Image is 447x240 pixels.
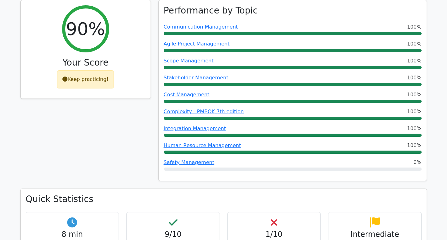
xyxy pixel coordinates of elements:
h4: Intermediate [333,230,416,239]
span: 100% [407,91,422,99]
a: Integration Management [164,125,226,131]
h4: 8 min [31,230,114,239]
a: Complexity - PMBOK 7th edition [164,109,244,115]
a: Safety Management [164,159,215,165]
span: 100% [407,125,422,132]
h3: Quick Statistics [26,194,422,205]
h4: 1/10 [233,230,316,239]
a: Communication Management [164,24,238,30]
span: 100% [407,74,422,82]
a: Agile Project Management [164,41,230,47]
span: 100% [407,40,422,48]
a: Human Resource Management [164,142,241,148]
h4: 9/10 [132,230,215,239]
a: Stakeholder Management [164,75,228,81]
span: 0% [413,159,421,166]
a: Cost Management [164,92,210,98]
span: 100% [407,57,422,65]
span: 100% [407,108,422,115]
h3: Your Score [26,57,146,68]
div: Keep practicing! [57,70,114,88]
span: 100% [407,23,422,31]
a: Scope Management [164,58,214,64]
h2: 90% [66,18,105,39]
span: 100% [407,142,422,149]
h3: Performance by Topic [164,5,258,16]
